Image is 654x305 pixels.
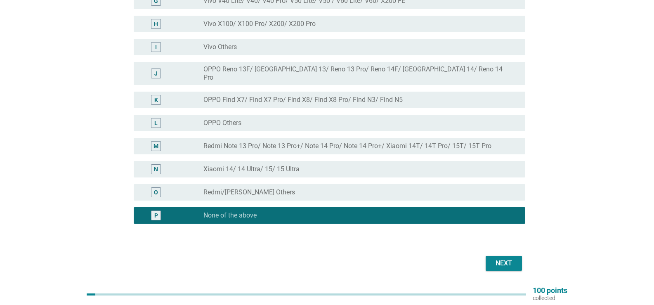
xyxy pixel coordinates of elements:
label: Xiaomi 14/ 14 Ultra/ 15/ 15 Ultra [203,165,300,173]
div: P [154,211,158,220]
label: None of the above [203,211,257,220]
div: L [154,119,158,128]
label: Redmi/[PERSON_NAME] Others [203,188,295,196]
label: OPPO Reno 13F/ [GEOGRAPHIC_DATA] 13/ Reno 13 Pro/ Reno 14F/ [GEOGRAPHIC_DATA] 14/ Reno 14 Pro [203,65,512,82]
label: OPPO Others [203,119,241,127]
div: H [154,20,158,28]
button: Next [486,256,522,271]
div: Next [492,258,515,268]
div: M [153,142,158,151]
label: Redmi Note 13 Pro/ Note 13 Pro+/ Note 14 Pro/ Note 14 Pro+/ Xiaomi 14T/ 14T Pro/ 15T/ 15T Pro [203,142,491,150]
label: Vivo X100/ X100 Pro/ X200/ X200 Pro [203,20,316,28]
label: OPPO Find X7/ Find X7 Pro/ Find X8/ Find X8 Pro/ Find N3/ Find N5 [203,96,403,104]
div: J [154,69,158,78]
label: Vivo Others [203,43,237,51]
p: collected [533,294,567,302]
p: 100 points [533,287,567,294]
div: I [155,43,157,52]
div: N [154,165,158,174]
div: K [154,96,158,104]
div: O [154,188,158,197]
